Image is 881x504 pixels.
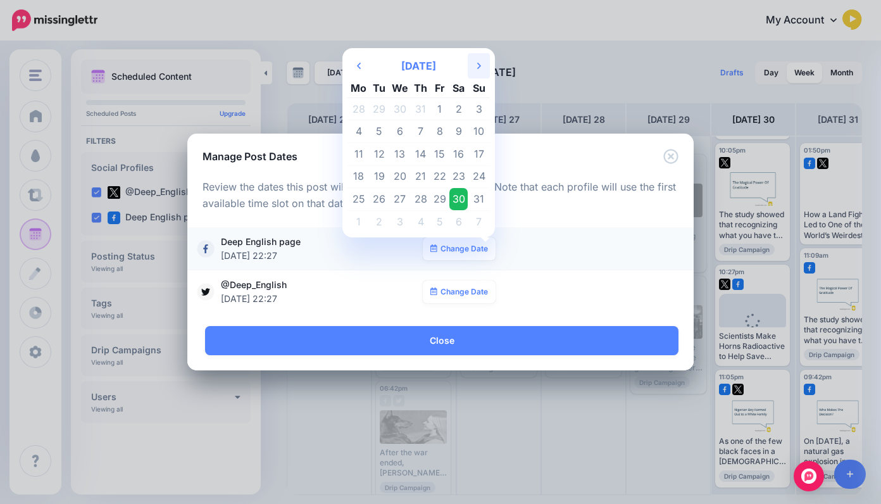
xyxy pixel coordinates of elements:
td: 15 [430,143,449,166]
td: 28 [411,188,431,211]
td: 8 [430,120,449,143]
td: 1 [347,210,370,232]
td: 17 [468,143,490,166]
th: We [389,79,411,98]
td: 11 [347,143,370,166]
td: 26 [370,188,389,211]
td: 7 [411,120,431,143]
span: Deep English page [221,235,423,263]
a: Change Date [423,280,496,303]
span: @Deep_English [221,278,423,306]
p: Review the dates this post will be sent to each social profile. Note that each profile will use t... [203,179,678,212]
td: 20 [389,165,411,188]
h5: Manage Post Dates [203,149,297,164]
td: 21 [411,165,431,188]
td: 3 [468,98,490,120]
a: Close [205,326,678,355]
button: Close [663,149,678,165]
td: 10 [468,120,490,143]
span: [DATE] 22:27 [221,249,416,263]
td: 3 [389,210,411,232]
td: 1 [430,98,449,120]
td: 25 [347,188,370,211]
td: 4 [411,210,431,232]
svg: Previous Month [357,61,361,71]
th: Select Month [370,53,468,79]
th: Sa [449,79,468,98]
td: 23 [449,165,468,188]
td: 28 [347,98,370,120]
td: 16 [449,143,468,166]
td: 7 [468,210,490,232]
td: 9 [449,120,468,143]
div: Open Intercom Messenger [794,461,824,491]
td: 27 [389,188,411,211]
td: 5 [370,120,389,143]
th: Th [411,79,431,98]
td: 2 [449,98,468,120]
td: 6 [389,120,411,143]
td: 19 [370,165,389,188]
td: 5 [430,210,449,232]
td: 4 [347,120,370,143]
td: 30 [449,188,468,211]
td: 31 [468,188,490,211]
td: 2 [370,210,389,232]
td: 24 [468,165,490,188]
span: [DATE] 22:27 [221,292,416,306]
th: Fr [430,79,449,98]
th: Su [468,79,490,98]
td: 6 [449,210,468,232]
td: 29 [430,188,449,211]
svg: Next Month [477,61,481,71]
td: 22 [430,165,449,188]
th: Mo [347,79,370,98]
td: 12 [370,143,389,166]
td: 31 [411,98,431,120]
td: 18 [347,165,370,188]
td: 14 [411,143,431,166]
a: Change Date [423,237,496,260]
th: Tu [370,79,389,98]
td: 29 [370,98,389,120]
td: 30 [389,98,411,120]
td: 13 [389,143,411,166]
